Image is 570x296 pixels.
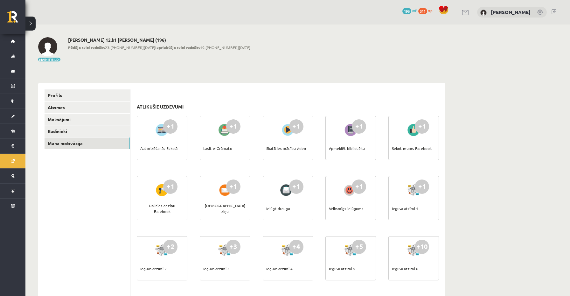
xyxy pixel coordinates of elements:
[163,180,177,194] div: +1
[226,240,240,254] div: +3
[68,45,250,50] span: 23:[PHONE_NUMBER][DATE] 19:[PHONE_NUMBER][DATE]
[392,137,432,159] div: Sekot mums Facebook
[418,8,427,14] span: 311
[38,58,60,61] button: Mainīt bildi
[402,8,411,14] span: 196
[329,257,355,280] div: Ieguva atzīmi 5
[392,257,418,280] div: Ieguva atzīmi 6
[402,8,417,13] a: 196 mP
[45,137,130,149] a: Mana motivācija
[266,257,293,280] div: Ieguva atzīmi 4
[140,197,184,220] div: Dalīties ar ziņu Facebook
[289,180,303,194] div: +1
[392,197,418,220] div: Ieguva atzīmi 1
[45,102,130,113] a: Atzīmes
[491,9,531,15] a: [PERSON_NAME]
[45,89,130,101] a: Profils
[140,257,167,280] div: Ieguva atzīmi 2
[137,116,187,160] a: +1 Autorizēšanās Eskolā
[203,257,230,280] div: Ieguva atzīmi 3
[415,180,429,194] div: +1
[137,104,184,109] h3: Atlikušie uzdevumi
[226,119,240,134] div: +1
[226,180,240,194] div: +1
[203,197,247,220] div: [DEMOGRAPHIC_DATA] ziņu
[266,137,306,159] div: Skatīties mācību video
[352,240,366,254] div: +5
[7,11,25,27] a: Rīgas 1. Tālmācības vidusskola
[155,45,200,50] b: Iepriekšējo reizi redzēts
[163,240,177,254] div: +2
[38,37,57,56] img: Madars Fiļencovs
[68,45,105,50] b: Pēdējo reizi redzēts
[415,119,429,134] div: +1
[203,137,232,159] div: Lasīt e-Grāmatu
[289,119,303,134] div: +1
[412,8,417,13] span: mP
[289,240,303,254] div: +4
[140,137,177,159] div: Autorizēšanās Eskolā
[163,119,177,134] div: +1
[45,114,130,125] a: Maksājumi
[266,197,290,220] div: Ielūgt draugu
[329,137,365,159] div: Apmeklēt bibliotēku
[45,125,130,137] a: Radinieki
[428,8,432,13] span: xp
[329,197,364,220] div: Veiksmīgs ielūgums
[418,8,435,13] a: 311 xp
[415,240,429,254] div: +10
[352,180,366,194] div: +1
[480,10,487,16] img: Madars Fiļencovs
[68,37,250,43] h2: [PERSON_NAME] 12.b1 [PERSON_NAME] (196)
[352,119,366,134] div: +1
